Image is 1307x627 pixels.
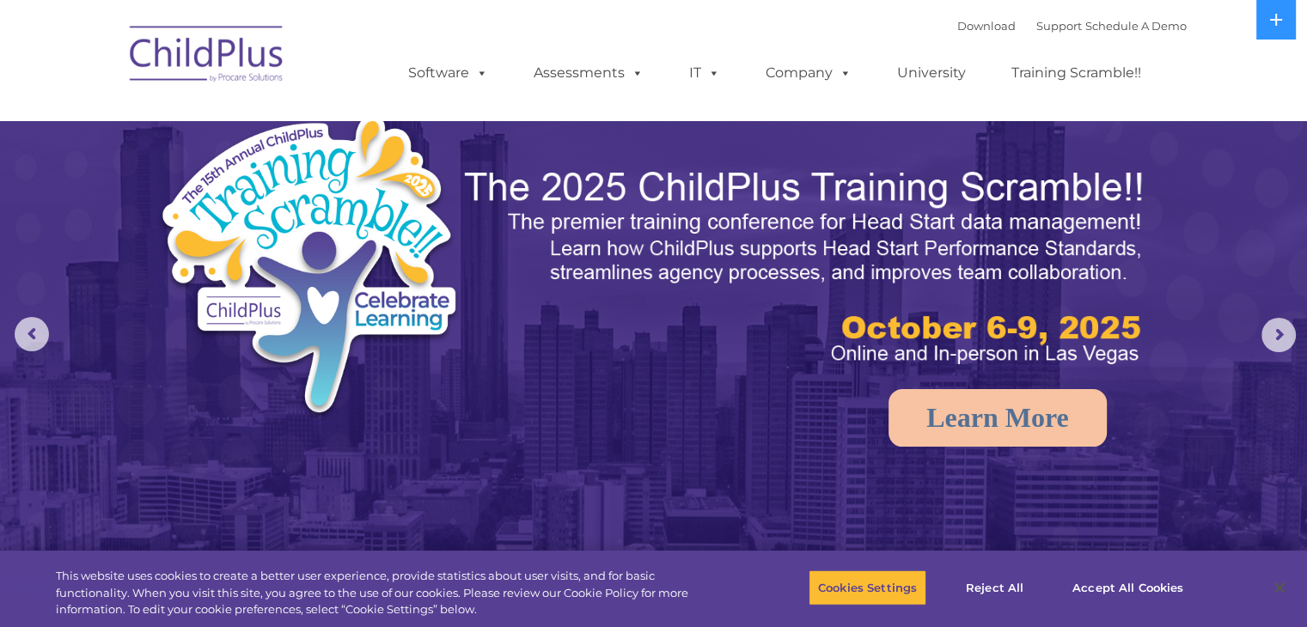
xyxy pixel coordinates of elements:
a: Download [957,19,1016,33]
a: Training Scramble!! [994,56,1158,90]
button: Close [1261,569,1298,606]
span: Last name [239,113,291,126]
font: | [957,19,1187,33]
a: Company [748,56,869,90]
img: ChildPlus by Procare Solutions [121,14,293,100]
a: Learn More [889,389,1107,447]
a: IT [672,56,737,90]
div: This website uses cookies to create a better user experience, provide statistics about user visit... [56,568,719,618]
span: Phone number [239,184,312,197]
a: Software [391,56,505,90]
button: Accept All Cookies [1063,569,1193,606]
button: Reject All [941,569,1048,606]
a: Schedule A Demo [1085,19,1187,33]
a: Support [1036,19,1082,33]
a: University [880,56,983,90]
button: Cookies Settings [809,569,926,606]
a: Assessments [516,56,661,90]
